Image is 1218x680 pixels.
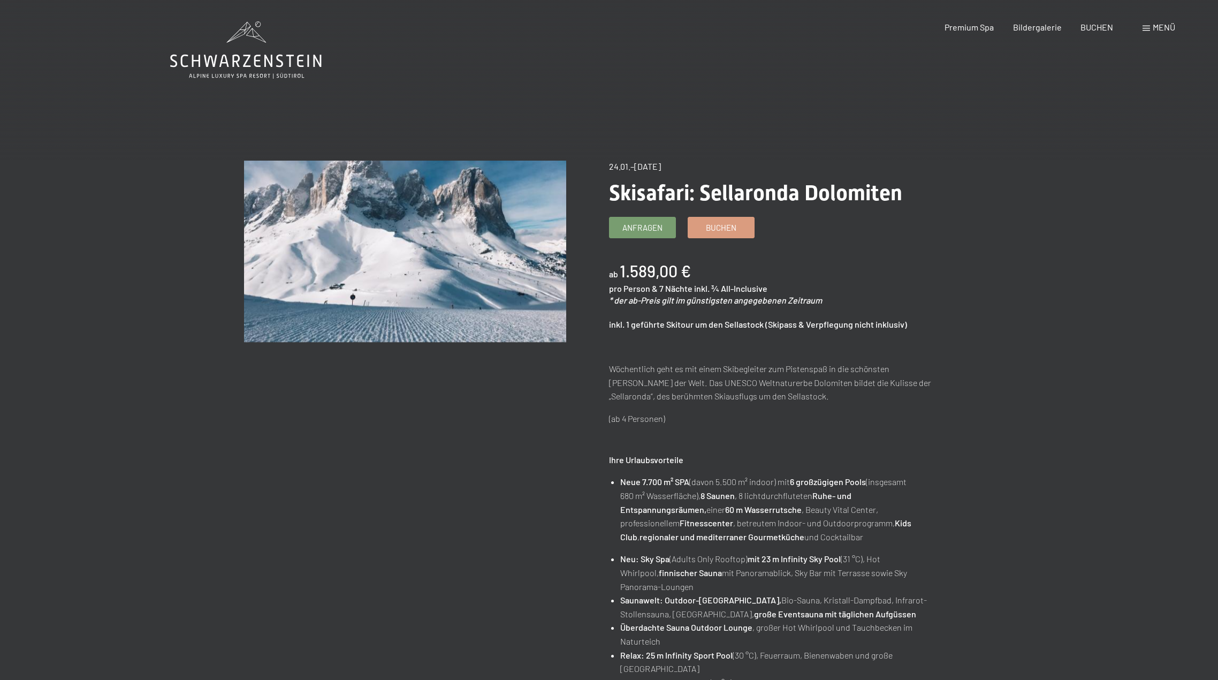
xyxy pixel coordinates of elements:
strong: Kids Club [620,518,911,542]
img: Skisafari: Sellaronda Dolomiten [244,161,567,342]
span: pro Person & [609,283,658,293]
strong: Überdachte Sauna Outdoor Lounge [620,622,752,632]
strong: inkl. 1 geführte Skitour um den Sellastock (Skipass & Verpflegung nicht inklusiv) [609,319,907,329]
a: Anfragen [610,217,675,238]
strong: 60 m Wasserrutsche [725,504,802,515]
span: inkl. ¾ All-Inclusive [694,283,767,293]
span: ab [609,269,618,279]
li: Bio-Sauna, Kristall-Dampfbad, Infrarot-Stollensauna, [GEOGRAPHIC_DATA], [620,593,932,621]
p: Wöchentlich geht es mit einem Skibegleiter zum Pistenspaß in die schönsten [PERSON_NAME] der Welt... [609,362,932,403]
span: Menü [1153,22,1175,32]
strong: Ruhe- und Entspannungsräumen, [620,490,851,515]
strong: Relax: 25 m Infinity Sport Pool [620,650,733,660]
strong: 6 großzügigen Pools [790,477,866,487]
li: (Adults Only Rooftop) (31 °C), Hot Whirlpool, mit Panoramablick, Sky Bar mit Terrasse sowie Sky P... [620,552,932,593]
em: * der ab-Preis gilt im günstigsten angegebenen Zeitraum [609,295,822,305]
li: (davon 5.500 m² indoor) mit (insgesamt 680 m² Wasserfläche), , 8 lichtdurchfluteten einer , Beaut... [620,475,932,543]
span: 7 Nächte [659,283,692,293]
li: (30 °C), Feuerraum, Bienenwaben und große [GEOGRAPHIC_DATA] [620,648,932,676]
span: Anfragen [622,222,663,233]
span: Buchen [706,222,736,233]
strong: 8 Saunen [701,490,735,501]
strong: Fitnesscenter [680,518,733,528]
strong: Neue 7.700 m² SPA [620,477,689,487]
strong: Neu: Sky Spa [620,554,669,564]
strong: Saunawelt: Outdoor-[GEOGRAPHIC_DATA], [620,595,781,605]
span: Skisafari: Sellaronda Dolomiten [609,180,902,206]
span: 24.01.–[DATE] [609,161,661,171]
a: BUCHEN [1080,22,1113,32]
strong: finnischer Sauna [659,568,722,578]
li: , großer Hot Whirlpool und Tauchbecken im Naturteich [620,621,932,648]
strong: Ihre Urlaubsvorteile [609,455,683,465]
strong: regionaler und mediterraner Gourmetküche [640,532,804,542]
b: 1.589,00 € [620,261,691,281]
a: Premium Spa [945,22,994,32]
strong: große Eventsauna mit täglichen Aufgüssen [754,609,916,619]
strong: mit 23 m Infinity Sky Pool [748,554,841,564]
a: Buchen [688,217,754,238]
a: Bildergalerie [1013,22,1062,32]
p: (ab 4 Personen) [609,412,932,426]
